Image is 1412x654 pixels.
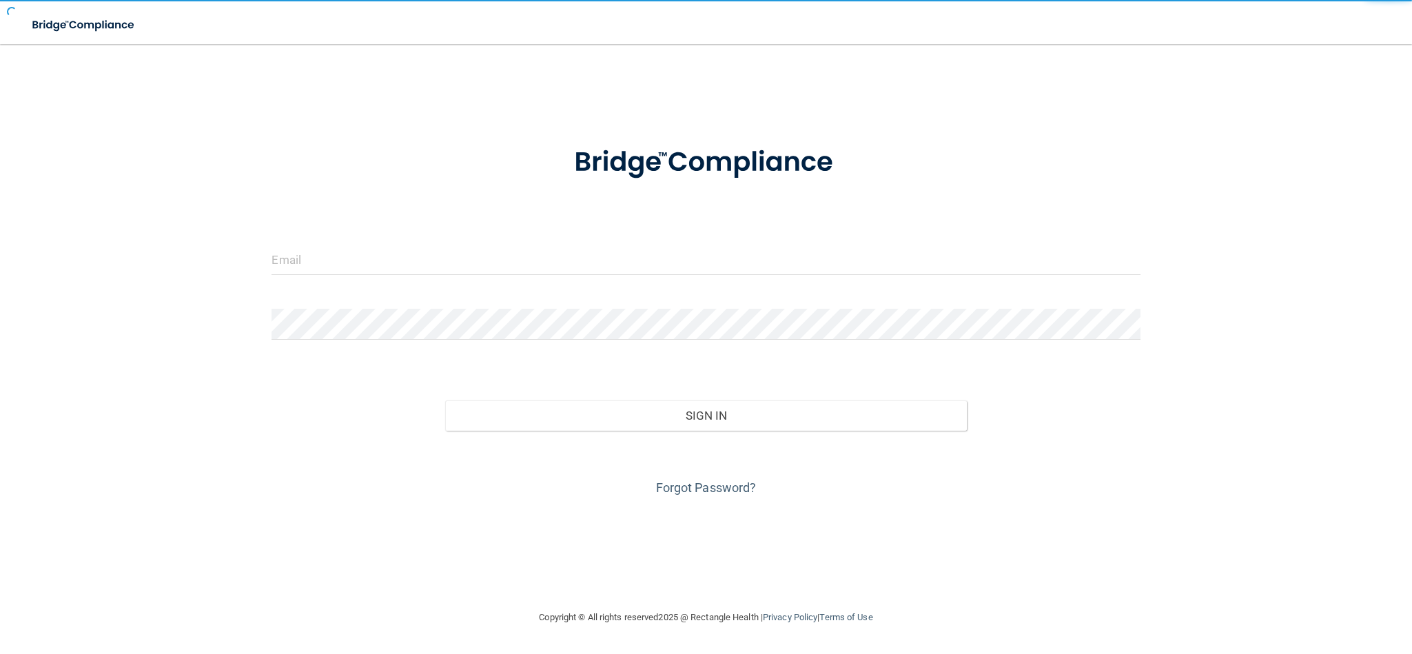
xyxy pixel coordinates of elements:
img: bridge_compliance_login_screen.278c3ca4.svg [21,11,147,39]
a: Forgot Password? [656,480,757,495]
img: bridge_compliance_login_screen.278c3ca4.svg [546,127,867,198]
a: Terms of Use [819,612,872,622]
button: Sign In [445,400,966,431]
div: Copyright © All rights reserved 2025 @ Rectangle Health | | [455,595,958,640]
input: Email [272,244,1140,275]
a: Privacy Policy [763,612,817,622]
